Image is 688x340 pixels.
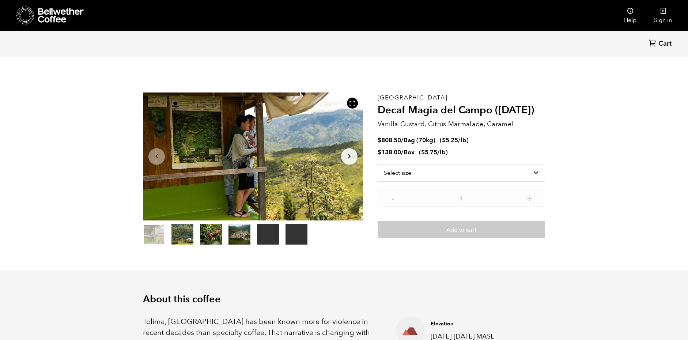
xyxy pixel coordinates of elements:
[378,136,381,144] span: $
[437,148,446,156] span: /lb
[378,148,381,156] span: $
[658,39,672,48] span: Cart
[389,194,398,201] button: -
[143,294,545,305] h2: About this coffee
[401,148,404,156] span: /
[257,224,279,245] video: Your browser does not support the video tag.
[378,104,545,117] h2: Decaf Magia del Campo ([DATE])
[421,148,425,156] span: $
[649,39,673,49] a: Cart
[442,136,458,144] bdi: 5.25
[378,221,545,238] button: Add to cart
[401,136,404,144] span: /
[440,136,469,144] span: ( )
[286,224,307,245] video: Your browser does not support the video tag.
[404,136,435,144] span: Bag (70kg)
[378,136,401,144] bdi: 808.50
[442,136,446,144] span: $
[431,320,534,328] h4: Elevation
[419,148,448,156] span: ( )
[458,136,466,144] span: /lb
[421,148,437,156] bdi: 5.75
[525,194,534,201] button: +
[378,119,545,129] p: Vanilla Custard, Citrus Marmalade, Caramel
[378,148,401,156] bdi: 138.00
[404,148,415,156] span: Box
